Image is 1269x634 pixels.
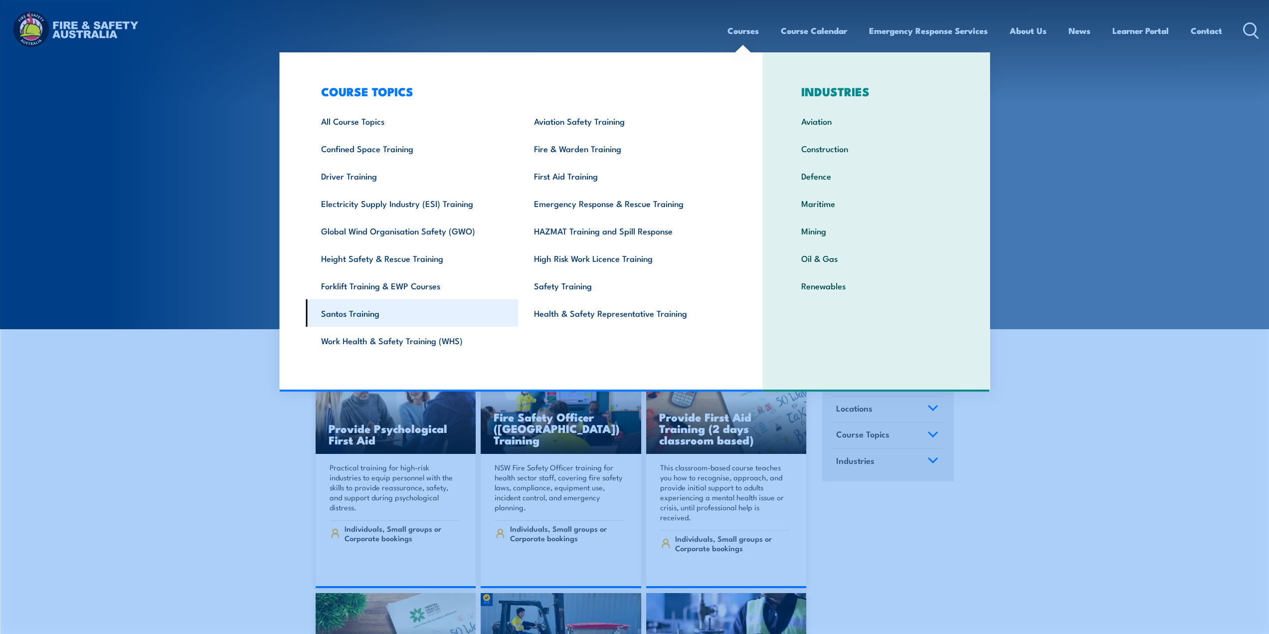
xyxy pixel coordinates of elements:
[786,84,967,98] h3: INDUSTRIES
[519,244,731,272] a: High Risk Work Licence Training
[329,423,463,445] h3: Provide Psychological First Aid
[316,365,476,454] a: Provide Psychological First Aid
[510,524,624,543] span: Individuals, Small groups or Corporate bookings
[646,365,807,454] img: Mental Health First Aid Training (Standard) – Classroom
[306,327,519,354] a: Work Health & Safety Training (WHS)
[832,397,943,423] a: Locations
[519,162,731,190] a: First Aid Training
[306,135,519,162] a: Confined Space Training
[869,17,988,44] a: Emergency Response Services
[306,162,519,190] a: Driver Training
[786,244,967,272] a: Oil & Gas
[306,217,519,244] a: Global Wind Organisation Safety (GWO)
[832,423,943,448] a: Course Topics
[781,17,847,44] a: Course Calendar
[306,190,519,217] a: Electricity Supply Industry (ESI) Training
[481,365,641,454] img: Fire Safety Advisor
[1112,17,1169,44] a: Learner Portal
[519,190,731,217] a: Emergency Response & Rescue Training
[836,427,890,441] span: Course Topics
[786,162,967,190] a: Defence
[675,534,789,553] span: Individuals, Small groups or Corporate bookings
[727,17,759,44] a: Courses
[345,524,459,543] span: Individuals, Small groups or Corporate bookings
[832,449,943,475] a: Industries
[646,365,807,454] a: Provide First Aid Training (2 days classroom based)
[786,190,967,217] a: Maritime
[519,272,731,299] a: Safety Training
[306,272,519,299] a: Forklift Training & EWP Courses
[786,272,967,299] a: Renewables
[519,217,731,244] a: HAZMAT Training and Spill Response
[659,411,794,445] h3: Provide First Aid Training (2 days classroom based)
[519,135,731,162] a: Fire & Warden Training
[495,462,624,512] p: NSW Fire Safety Officer training for health sector staff, covering fire safety laws, compliance, ...
[494,411,628,445] h3: Fire Safety Officer ([GEOGRAPHIC_DATA]) Training
[1010,17,1047,44] a: About Us
[481,365,641,454] a: Fire Safety Officer ([GEOGRAPHIC_DATA]) Training
[519,299,731,327] a: Health & Safety Representative Training
[306,84,731,98] h3: COURSE TOPICS
[836,454,875,467] span: Industries
[306,244,519,272] a: Height Safety & Rescue Training
[660,462,790,522] p: This classroom-based course teaches you how to recognise, approach, and provide initial support t...
[836,402,873,415] span: Locations
[519,107,731,135] a: Aviation Safety Training
[306,299,519,327] a: Santos Training
[306,107,519,135] a: All Course Topics
[786,217,967,244] a: Mining
[316,365,476,454] img: Mental Health First Aid Training Course from Fire & Safety Australia
[1191,17,1222,44] a: Contact
[330,462,459,512] p: Practical training for high-risk industries to equip personnel with the skills to provide reassur...
[786,107,967,135] a: Aviation
[1069,17,1090,44] a: News
[786,135,967,162] a: Construction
